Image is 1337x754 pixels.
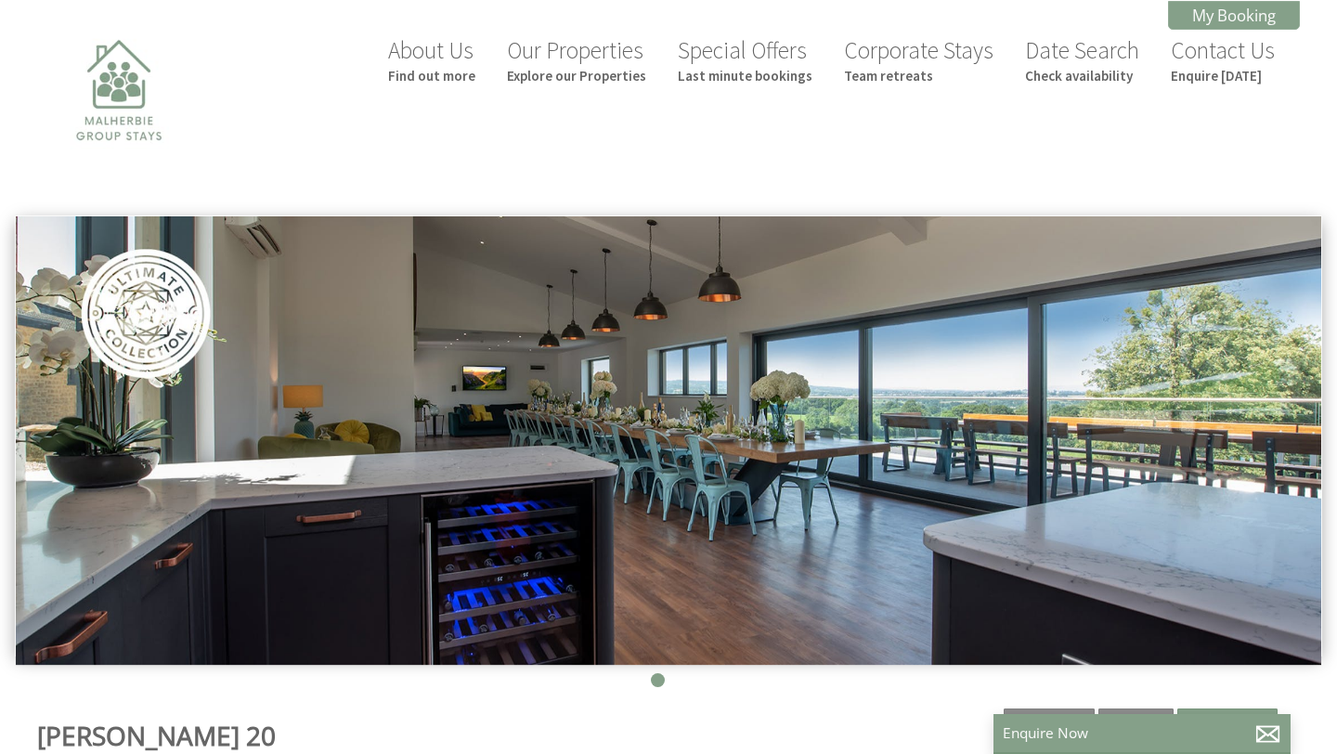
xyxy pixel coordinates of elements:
small: Explore our Properties [507,67,646,84]
a: Corporate StaysTeam retreats [844,35,993,84]
small: Find out more [388,67,475,84]
small: Team retreats [844,67,993,84]
small: Last minute bookings [678,67,812,84]
a: Date SearchCheck availability [1025,35,1139,84]
a: Contact UsEnquire [DATE] [1171,35,1275,84]
a: Special OffersLast minute bookings [678,35,812,84]
a: About UsFind out more [388,35,475,84]
a: My Booking [1168,1,1300,30]
img: Malherbie Group Stays [26,28,212,214]
p: Enquire Now [1003,723,1281,743]
a: Our PropertiesExplore our Properties [507,35,646,84]
small: Check availability [1025,67,1139,84]
small: Enquire [DATE] [1171,67,1275,84]
a: [PERSON_NAME] 20 [37,718,276,753]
